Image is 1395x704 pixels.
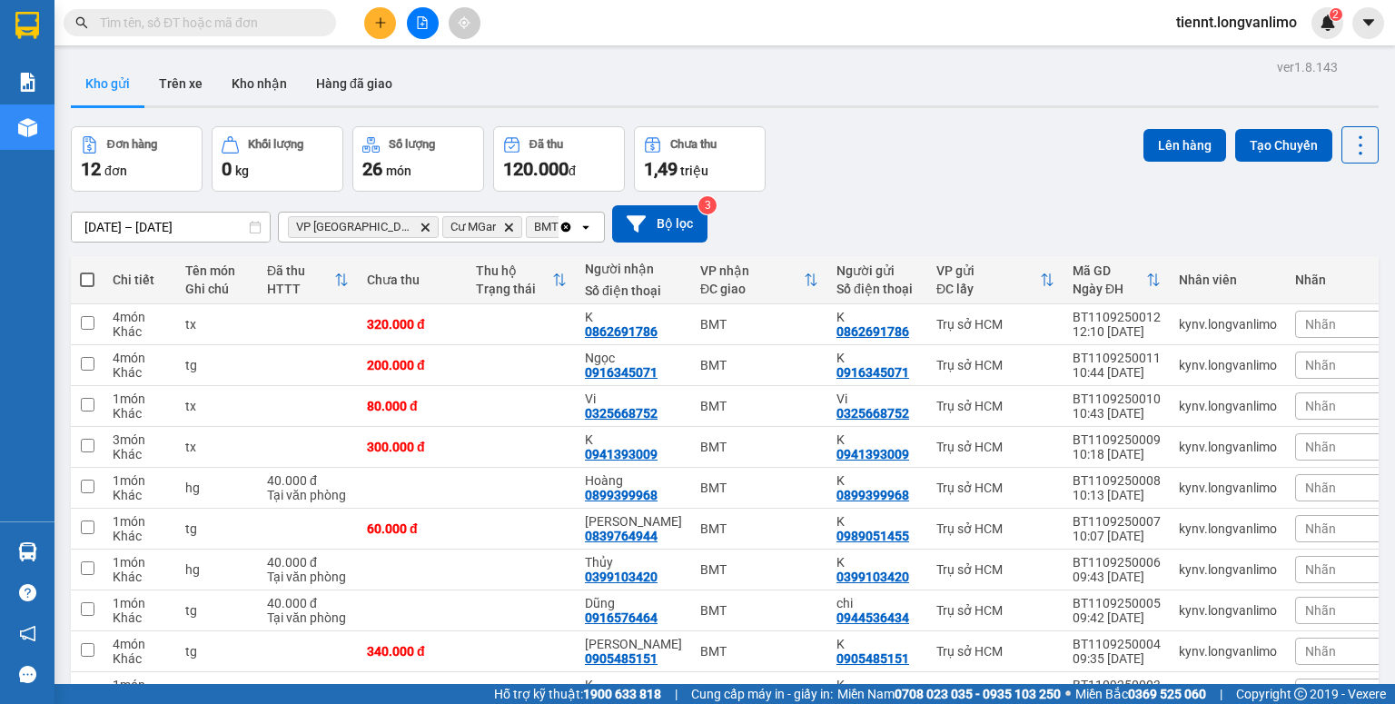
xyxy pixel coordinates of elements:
div: Trụ sở HCM [936,521,1054,536]
div: 1 món [113,473,167,488]
div: BMT [700,644,818,659]
div: 0325668752 [585,406,658,421]
div: Ghi chú [185,282,249,296]
span: tiennt.longvanlimo [1162,11,1311,34]
div: Số điện thoại [836,282,918,296]
div: K [836,310,918,324]
th: Toggle SortBy [691,256,827,304]
div: Tên món [185,263,249,278]
span: Cư MGar [450,220,496,234]
div: Hoàng [585,473,682,488]
span: Nhãn [1305,317,1336,332]
span: 26 [362,158,382,180]
span: file-add [416,16,429,29]
div: ver 1.8.143 [1277,57,1338,77]
div: Ngọc [585,351,682,365]
div: BT1109250003 [1073,678,1161,692]
div: tx [185,317,249,332]
span: Miền Nam [837,684,1061,704]
div: K [836,555,918,570]
div: Mã GD [1073,263,1146,278]
div: Khác [113,365,167,380]
div: chi [836,596,918,610]
div: 4 món [113,310,167,324]
div: 80.000 đ [367,399,458,413]
div: 0916345071 [585,365,658,380]
div: Vi [836,392,918,406]
img: warehouse-icon [18,542,37,561]
div: 0399103420 [836,570,909,584]
div: 40.000 đ [267,555,349,570]
div: 60.000 đ [367,521,458,536]
div: K [836,351,918,365]
div: 10:44 [DATE] [1073,365,1161,380]
div: 1 món [113,555,167,570]
sup: 3 [698,196,717,214]
span: ⚪️ [1065,690,1071,698]
div: Trạng thái [476,282,552,296]
strong: 0369 525 060 [1128,687,1206,701]
strong: 1900 633 818 [583,687,661,701]
span: aim [458,16,470,29]
span: BMT [534,220,559,234]
div: BMT [700,481,818,495]
div: kynv.longvanlimo [1179,521,1277,536]
div: Trụ sở HCM [936,562,1054,577]
div: BT1109250011 [1073,351,1161,365]
button: Bộ lọc [612,205,707,243]
div: ĐC giao [700,282,804,296]
div: hg [185,562,249,577]
div: Chi tiết [113,273,167,287]
img: solution-icon [18,73,37,92]
img: logo-vxr [15,12,39,39]
div: Khác [113,651,167,666]
div: K [585,432,682,447]
div: 0325668752 [836,406,909,421]
div: VP nhận [700,263,804,278]
span: Cung cấp máy in - giấy in: [691,684,833,704]
div: 0899399968 [585,488,658,502]
div: VP gửi [936,263,1040,278]
div: Đã thu [267,263,334,278]
div: tg [185,358,249,372]
div: tg [185,603,249,618]
span: món [386,164,411,178]
div: Trụ sở HCM [936,481,1054,495]
span: question-circle [19,584,36,601]
div: Khác [113,610,167,625]
div: Khác [113,406,167,421]
input: Select a date range. [72,213,270,242]
div: Nhãn [1295,273,1386,287]
div: K [585,310,682,324]
span: Nhãn [1305,644,1336,659]
div: Số lượng [389,138,435,151]
div: 1 món [113,392,167,406]
svg: open [579,220,593,234]
div: Trụ sở HCM [936,399,1054,413]
button: Lên hàng [1143,129,1226,162]
button: aim [449,7,480,39]
div: 0839764944 [585,529,658,543]
span: đ [569,164,576,178]
span: kg [235,164,249,178]
div: Tại văn phòng [267,610,349,625]
div: 0862691786 [836,324,909,339]
div: 09:35 [DATE] [1073,651,1161,666]
span: Hỗ trợ kỹ thuật: [494,684,661,704]
span: Miền Bắc [1075,684,1206,704]
div: Vân [585,514,682,529]
svg: Delete [420,222,430,233]
span: | [1220,684,1222,704]
button: Số lượng26món [352,126,484,192]
div: 0905485151 [836,651,909,666]
div: 0862691786 [585,324,658,339]
div: BT1109250010 [1073,392,1161,406]
span: Nhãn [1305,399,1336,413]
div: kynv.longvanlimo [1179,603,1277,618]
span: message [19,666,36,683]
div: 0941393009 [836,447,909,461]
div: hg [185,481,249,495]
div: Trụ sở HCM [936,603,1054,618]
div: BT1109250008 [1073,473,1161,488]
button: Kho nhận [217,62,302,105]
